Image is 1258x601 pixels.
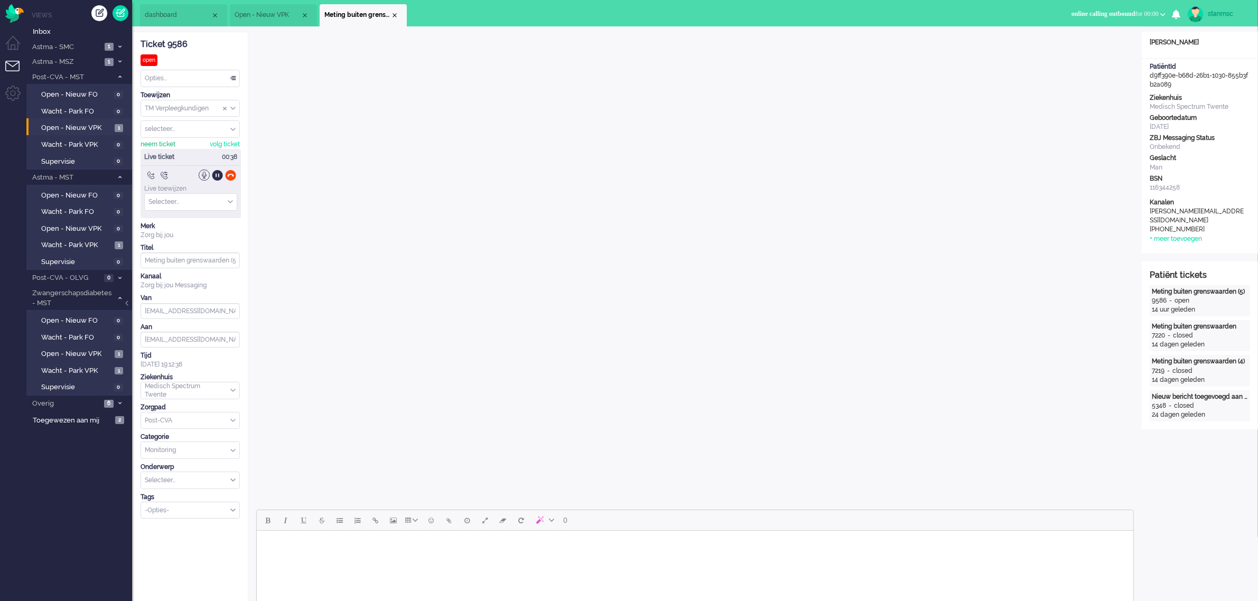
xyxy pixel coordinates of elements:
li: 9586 [320,4,407,26]
span: 1 [115,124,123,132]
div: [PHONE_NUMBER] [1150,225,1245,234]
div: Meting buiten grenswaarden (4) [1152,357,1248,366]
button: Fullscreen [476,511,494,529]
div: + meer toevoegen [1150,234,1202,243]
button: Bold [259,511,277,529]
li: Dashboard [140,4,227,26]
div: [PERSON_NAME][EMAIL_ADDRESS][DOMAIN_NAME] [1150,207,1245,225]
span: 0 [114,192,123,200]
li: View [230,4,317,26]
span: Wacht - Park FO [41,333,111,343]
div: Titel [141,243,240,252]
div: Tags [141,493,240,502]
div: Kanalen [1150,198,1250,207]
button: Numbered list [349,511,367,529]
div: closed [1174,401,1194,410]
div: 14 dagen geleden [1152,375,1248,384]
button: Insert/edit link [367,511,385,529]
button: Strikethrough [313,511,331,529]
button: Insert/edit image [385,511,403,529]
a: stanmsc [1186,6,1247,22]
a: Wacht - Park VPK 1 [31,364,131,376]
a: Omnidesk [5,7,24,15]
span: 2 [115,416,124,424]
div: Close tab [390,11,399,20]
span: Supervisie [41,157,111,167]
div: Categorie [141,433,240,442]
span: Open - Nieuw FO [41,191,111,201]
a: Quick Ticket [113,5,128,21]
a: Toegewezen aan mij 2 [31,414,132,426]
span: Open - Nieuw FO [41,90,111,100]
div: - [1167,296,1175,305]
button: Underline [295,511,313,529]
a: Wacht - Park FO 0 [31,205,131,217]
a: Open - Nieuw FO 0 [31,189,131,201]
div: 7219 [1152,367,1164,375]
div: Nieuw bericht toegevoegd aan gesprek [1152,392,1248,401]
div: Meting buiten grenswaarden [1152,322,1248,331]
span: Open - Nieuw VPK [41,349,112,359]
div: Patiënt tickets [1150,269,1250,281]
span: 0 [114,208,123,216]
div: Tijd [141,351,240,360]
span: Open - Nieuw FO [41,316,111,326]
div: Ticket 9586 [141,39,240,51]
div: Live toewijzen [144,184,237,193]
div: 9586 [1152,296,1167,305]
span: 1 [105,58,114,66]
span: Supervisie [41,382,111,392]
div: Toewijzen [141,91,240,100]
div: Aan [141,323,240,332]
span: Astma - SMC [31,42,101,52]
div: [PERSON_NAME] [1142,38,1258,47]
div: closed [1172,367,1192,375]
div: Onderwerp [141,463,240,472]
div: d9ff390e-b68d-26b1-1030-855b3fb2a089 [1142,62,1258,89]
span: 0 [114,258,123,266]
button: online calling outboundfor 00:00 [1065,6,1172,22]
div: 00:38 [215,149,241,165]
a: Supervisie 0 [31,155,131,167]
span: 1 [115,350,123,358]
div: Medisch Spectrum Twente [1150,102,1250,111]
li: Admin menu [5,86,29,109]
span: Wacht - Park FO [41,107,111,117]
span: Wacht - Park VPK [41,366,112,376]
a: Supervisie 0 [31,256,131,267]
div: stanmsc [1208,8,1247,19]
button: AI [530,511,558,529]
button: 0 [558,511,572,529]
div: Close tab [211,11,219,20]
div: ZBJ Messaging Status [1150,134,1250,143]
a: Open - Nieuw FO 0 [31,314,131,326]
button: Table [403,511,422,529]
span: Astma - MST [31,173,113,183]
div: Assign User [141,120,240,138]
div: Live ticket [141,149,215,165]
a: Wacht - Park FO 0 [31,331,131,343]
span: Post-CVA - OLVG [31,273,101,283]
div: Ziekenhuis [1150,93,1250,102]
span: 0 [104,274,114,282]
div: [DATE] [1150,123,1250,132]
div: Zorg bij jou Messaging [141,281,240,290]
div: Geslacht [1150,154,1250,163]
div: open [141,54,157,66]
button: Reset content [512,511,530,529]
li: Views [32,11,132,20]
span: for 00:00 [1071,10,1159,17]
div: 7220 [1152,331,1165,340]
span: Inbox [33,27,132,37]
span: 0 [114,225,123,233]
a: Inbox [31,25,132,37]
span: online calling outbound [1071,10,1135,17]
div: Meting buiten grenswaarden (5) [1152,287,1248,296]
span: Open - Nieuw VPK [41,123,112,133]
button: Delay message [458,511,476,529]
span: 0 [114,108,123,116]
div: Merk [141,222,240,231]
span: 0 [114,141,123,149]
div: 116344258 [1150,183,1250,192]
div: Geboortedatum [1150,114,1250,123]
